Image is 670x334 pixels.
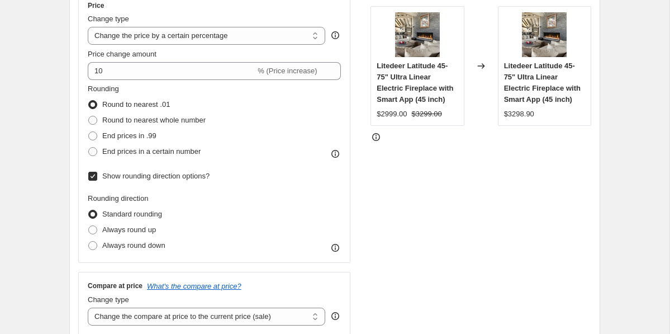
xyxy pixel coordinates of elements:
span: Litedeer Latitude 45-75" Ultra Linear Electric Fireplace with Smart App (45 inch) [377,62,453,104]
span: Rounding [88,84,119,93]
span: End prices in a certain number [102,147,201,156]
span: Always round up [102,225,156,234]
input: -15 [88,62,255,80]
span: End prices in .99 [102,131,156,140]
img: LatitudeZEF65V_747x747_2a958ff1-cf24-45a8-96e4-2f43b3495048_80x.jpg [395,12,440,57]
h3: Price [88,1,104,10]
span: Rounding direction [88,194,148,203]
strike: $3299.00 [412,109,442,120]
span: Standard rounding [102,210,162,218]
span: Change type [88,15,129,23]
span: Show rounding direction options? [102,172,210,180]
button: What's the compare at price? [147,282,241,290]
span: Price change amount [88,50,156,58]
div: $3298.90 [504,109,534,120]
span: Litedeer Latitude 45-75" Ultra Linear Electric Fireplace with Smart App (45 inch) [504,62,581,104]
span: % (Price increase) [258,67,317,75]
span: Always round down [102,241,165,250]
div: help [330,30,341,41]
img: LatitudeZEF65V_747x747_2a958ff1-cf24-45a8-96e4-2f43b3495048_80x.jpg [522,12,567,57]
div: $2999.00 [377,109,407,120]
span: Round to nearest whole number [102,116,206,124]
h3: Compare at price [88,281,142,290]
span: Round to nearest .01 [102,100,170,109]
span: Change type [88,295,129,304]
div: help [330,311,341,322]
